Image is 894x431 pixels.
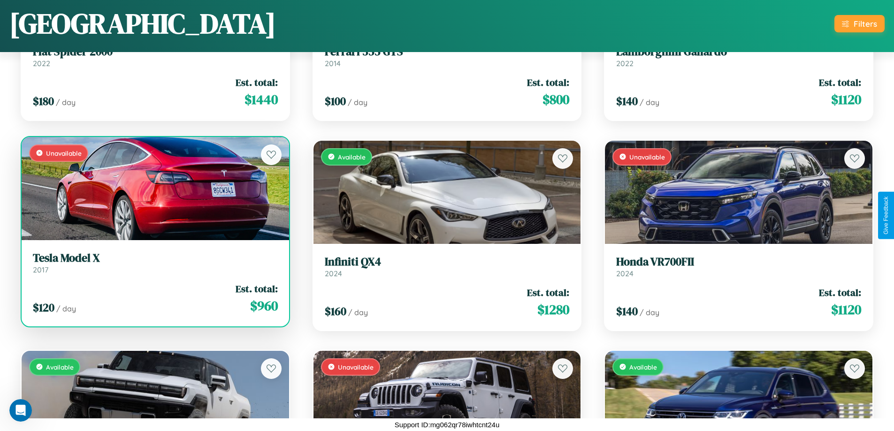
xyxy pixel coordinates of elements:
span: $ 1440 [245,90,278,109]
span: $ 1120 [831,90,861,109]
span: $ 960 [250,296,278,315]
span: / day [348,308,368,317]
span: $ 800 [543,90,569,109]
a: Fiat Spider 20002022 [33,45,278,68]
span: Est. total: [819,76,861,89]
h3: Infiniti QX4 [325,255,570,269]
span: Est. total: [236,76,278,89]
div: Filters [854,19,877,29]
span: Unavailable [46,149,82,157]
span: Available [338,153,366,161]
a: Honda VR700FII2024 [616,255,861,278]
span: Est. total: [527,76,569,89]
span: 2024 [616,269,634,278]
span: / day [56,304,76,313]
span: 2022 [33,59,50,68]
span: Unavailable [338,363,374,371]
p: Support ID: mg062qr78iwhtcnt24u [395,418,499,431]
div: Give Feedback [883,197,889,234]
h3: Lamborghini Gallardo [616,45,861,59]
h1: [GEOGRAPHIC_DATA] [9,4,276,43]
h3: Tesla Model X [33,251,278,265]
span: $ 1120 [831,300,861,319]
span: Available [629,363,657,371]
a: Infiniti QX42024 [325,255,570,278]
span: Est. total: [819,286,861,299]
span: Available [46,363,74,371]
span: / day [56,98,76,107]
span: Unavailable [629,153,665,161]
span: Est. total: [236,282,278,295]
span: $ 180 [33,93,54,109]
span: / day [640,98,659,107]
span: $ 160 [325,303,346,319]
span: 2022 [616,59,634,68]
h3: Honda VR700FII [616,255,861,269]
span: $ 140 [616,303,638,319]
iframe: Intercom live chat [9,399,32,422]
h3: Ferrari 355 GTS [325,45,570,59]
a: Lamborghini Gallardo2022 [616,45,861,68]
span: / day [640,308,659,317]
span: $ 140 [616,93,638,109]
a: Tesla Model X2017 [33,251,278,274]
span: 2024 [325,269,342,278]
span: Est. total: [527,286,569,299]
span: $ 120 [33,300,54,315]
span: / day [348,98,367,107]
h3: Fiat Spider 2000 [33,45,278,59]
span: 2014 [325,59,341,68]
button: Filters [834,15,885,32]
a: Ferrari 355 GTS2014 [325,45,570,68]
span: $ 1280 [537,300,569,319]
span: $ 100 [325,93,346,109]
span: 2017 [33,265,48,274]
